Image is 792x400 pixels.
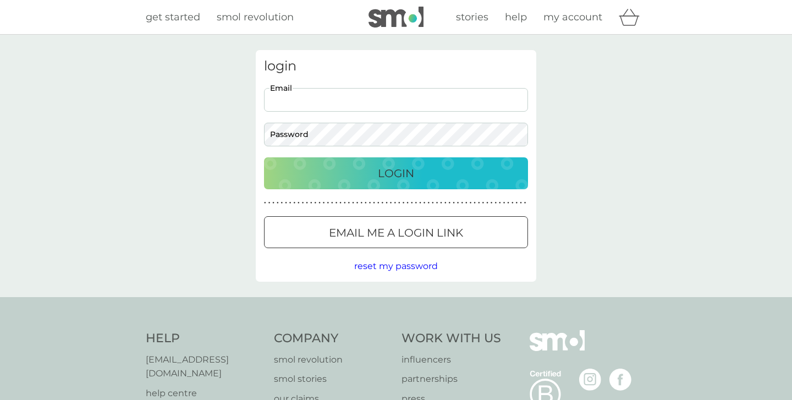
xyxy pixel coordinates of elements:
p: ● [298,200,300,206]
p: ● [360,200,362,206]
p: ● [491,200,493,206]
p: ● [285,200,287,206]
p: ● [461,200,463,206]
p: ● [436,200,438,206]
p: ● [315,200,317,206]
p: ● [427,200,430,206]
a: get started [146,9,200,25]
p: ● [478,200,480,206]
p: ● [348,200,350,206]
button: Login [264,157,528,189]
p: ● [411,200,413,206]
p: ● [306,200,308,206]
div: basket [619,6,646,28]
p: ● [470,200,472,206]
p: ● [507,200,509,206]
p: ● [482,200,485,206]
p: ● [310,200,312,206]
button: reset my password [354,259,438,273]
p: ● [352,200,354,206]
p: ● [369,200,371,206]
a: partnerships [402,372,501,386]
a: smol revolution [217,9,294,25]
h4: Work With Us [402,330,501,347]
h3: login [264,58,528,74]
img: visit the smol Instagram page [579,369,601,391]
p: ● [356,200,359,206]
p: ● [377,200,380,206]
p: ● [444,200,447,206]
p: ● [386,200,388,206]
p: ● [272,200,274,206]
p: ● [335,200,338,206]
p: ● [406,200,409,206]
p: ● [264,200,266,206]
p: ● [390,200,392,206]
a: smol revolution [274,353,391,367]
p: ● [373,200,375,206]
p: ● [323,200,325,206]
span: reset my password [354,261,438,271]
p: ● [474,200,476,206]
p: ● [520,200,522,206]
p: ● [394,200,396,206]
p: ● [524,200,526,206]
p: ● [440,200,442,206]
p: ● [449,200,451,206]
a: stories [456,9,488,25]
p: ● [318,200,321,206]
h4: Help [146,330,263,347]
p: ● [365,200,367,206]
p: ● [516,200,518,206]
p: ● [339,200,342,206]
a: smol stories [274,372,391,386]
p: ● [499,200,501,206]
p: ● [277,200,279,206]
span: stories [456,11,488,23]
p: ● [398,200,400,206]
p: Email me a login link [329,224,463,242]
p: ● [486,200,488,206]
img: smol [530,330,585,368]
p: ● [512,200,514,206]
img: visit the smol Facebook page [609,369,631,391]
p: ● [281,200,283,206]
span: get started [146,11,200,23]
span: my account [543,11,602,23]
p: ● [465,200,468,206]
p: ● [268,200,271,206]
a: help [505,9,527,25]
p: ● [419,200,421,206]
img: smol [369,7,424,28]
p: ● [415,200,417,206]
p: ● [289,200,291,206]
p: ● [457,200,459,206]
a: my account [543,9,602,25]
p: ● [503,200,505,206]
p: ● [403,200,405,206]
p: ● [424,200,426,206]
a: influencers [402,353,501,367]
button: Email me a login link [264,216,528,248]
p: ● [293,200,295,206]
span: smol revolution [217,11,294,23]
p: ● [344,200,346,206]
p: ● [453,200,455,206]
p: ● [302,200,304,206]
p: ● [331,200,333,206]
p: ● [432,200,434,206]
h4: Company [274,330,391,347]
p: ● [494,200,497,206]
a: [EMAIL_ADDRESS][DOMAIN_NAME] [146,353,263,381]
span: help [505,11,527,23]
p: ● [327,200,329,206]
p: ● [382,200,384,206]
p: Login [378,165,414,182]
